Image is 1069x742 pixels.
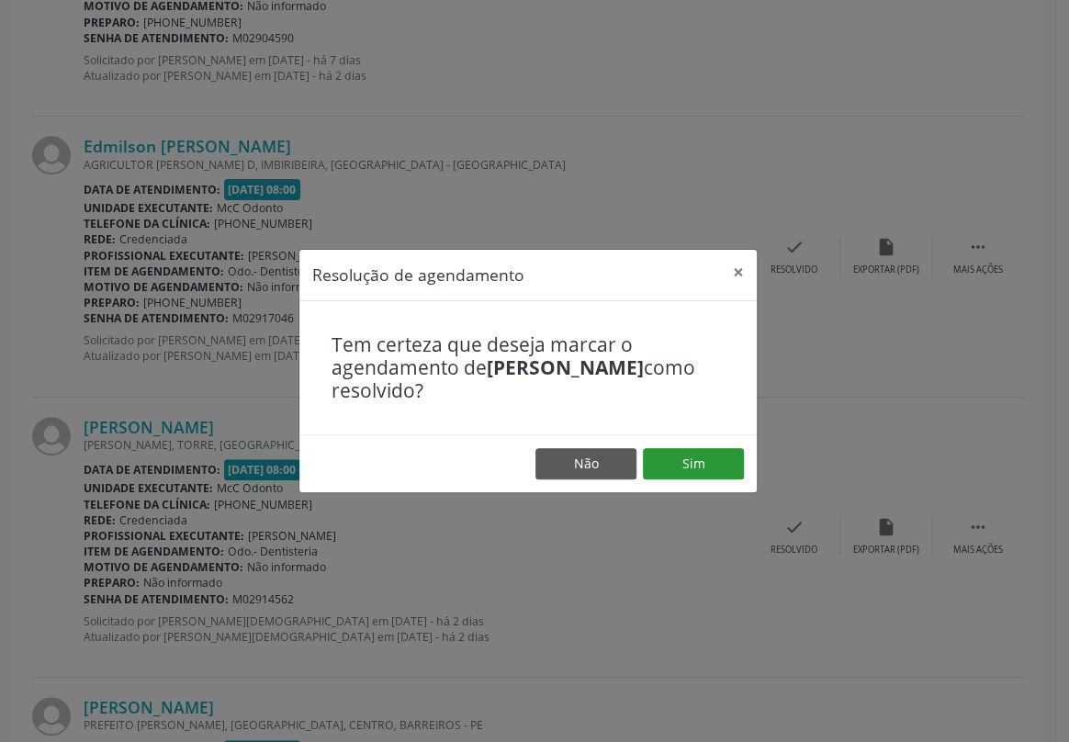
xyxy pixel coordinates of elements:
button: Não [535,448,636,479]
h4: Tem certeza que deseja marcar o agendamento de como resolvido? [332,333,725,403]
b: [PERSON_NAME] [487,354,644,380]
h5: Resolução de agendamento [312,263,524,287]
button: Close [720,250,757,295]
button: Sim [643,448,744,479]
